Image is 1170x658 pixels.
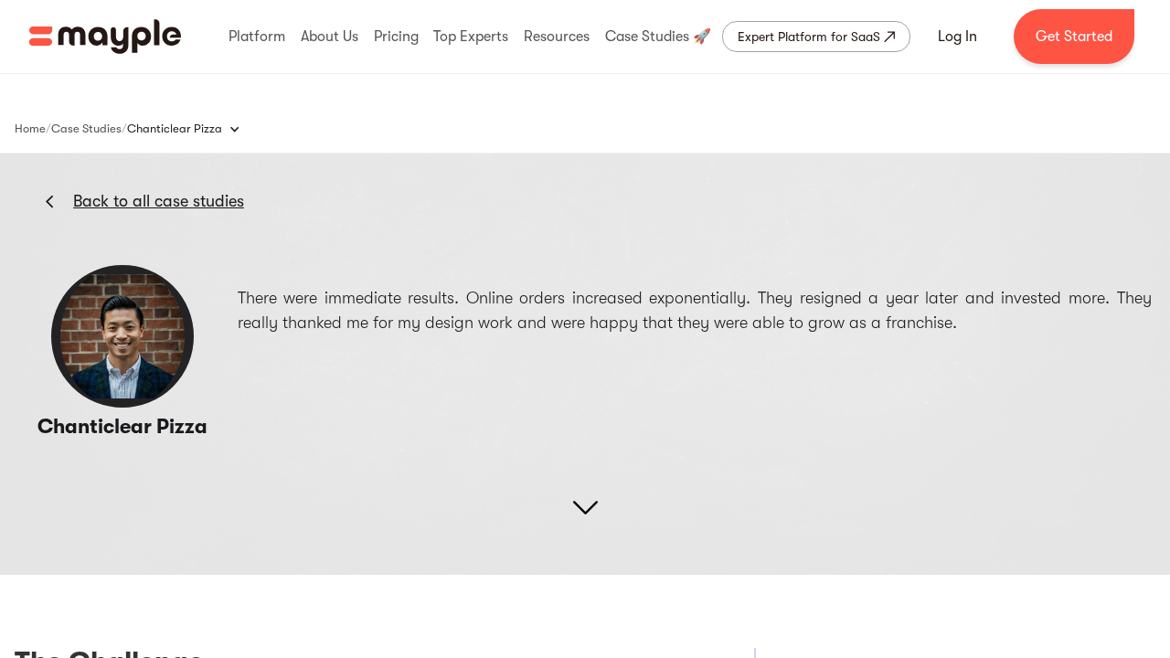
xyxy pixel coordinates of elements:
div: About Us [296,7,363,66]
div: Pricing [369,7,423,66]
div: Platform [224,7,290,66]
a: Log In [916,15,999,58]
div: Expert Platform for SaaS [738,26,880,48]
img: Mayple logo [29,19,181,54]
div: Resources [519,7,594,66]
a: home [29,19,181,54]
div: Chanticlear Pizza [127,120,222,138]
a: Get Started [1014,9,1134,64]
a: Expert Platform for SaaS [722,21,910,52]
a: Back to all case studies [73,190,244,212]
a: Case Studies [51,118,122,140]
div: Chanticlear Pizza [127,111,259,147]
div: / [122,120,127,138]
a: Home [15,118,46,140]
div: / [46,120,51,138]
div: Top Experts [429,7,513,66]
